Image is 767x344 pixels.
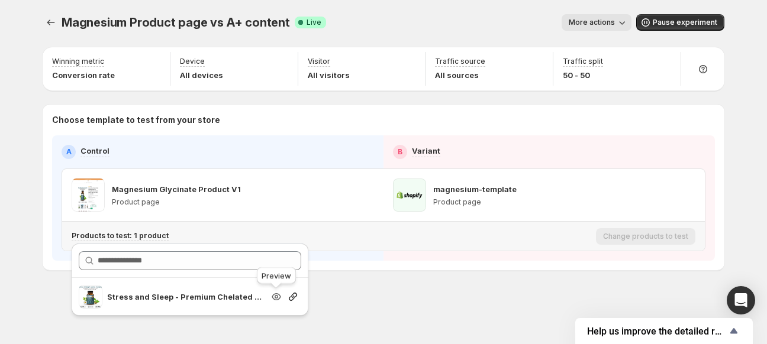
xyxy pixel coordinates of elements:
[587,326,727,337] span: Help us improve the detailed report for A/B campaigns
[307,18,321,27] span: Live
[412,145,440,157] p: Variant
[393,179,426,212] img: magnesium-template
[72,179,105,212] img: Magnesium Glycinate Product V1
[636,14,724,31] button: Pause experiment
[52,114,715,126] p: Choose template to test from your store
[43,14,59,31] button: Experiments
[308,57,330,66] p: Visitor
[563,57,603,66] p: Traffic split
[562,14,631,31] button: More actions
[52,69,115,81] p: Conversion rate
[112,183,241,195] p: Magnesium Glycinate Product V1
[563,69,603,81] p: 50 - 50
[52,57,104,66] p: Winning metric
[107,291,263,303] p: Stress and Sleep - Premium Chelated Magnesium Glycinate with Ashwagandha & GABA - Deep Stress Rec...
[587,324,741,338] button: Show survey - Help us improve the detailed report for A/B campaigns
[72,231,169,241] p: Products to test: 1 product
[653,18,717,27] span: Pause experiment
[180,57,205,66] p: Device
[398,147,402,157] h2: B
[79,285,102,309] img: Stress and Sleep - Premium Chelated Magnesium Glycinate with Ashwagandha & GABA - Deep Stress Rec...
[435,69,485,81] p: All sources
[569,18,615,27] span: More actions
[433,197,517,207] p: Product page
[62,15,290,30] span: Magnesium Product page vs A+ content
[308,69,350,81] p: All visitors
[180,69,223,81] p: All devices
[72,285,308,309] ul: Search for and select a customer segment
[435,57,485,66] p: Traffic source
[112,197,241,207] p: Product page
[66,147,72,157] h2: A
[80,145,109,157] p: Control
[727,286,755,314] div: Open Intercom Messenger
[433,183,517,195] p: magnesium-template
